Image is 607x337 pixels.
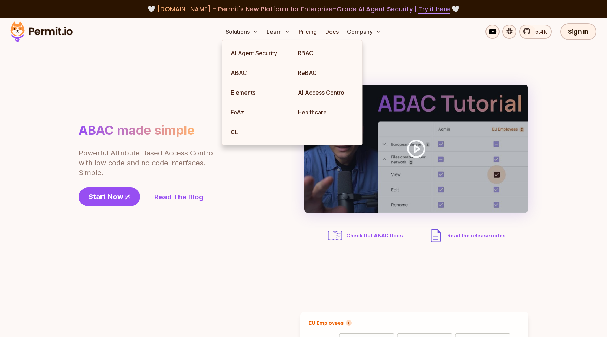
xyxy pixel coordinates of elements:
a: Read The Blog [154,192,203,202]
span: Check Out ABAC Docs [346,232,403,239]
span: Read the release notes [447,232,506,239]
a: Check Out ABAC Docs [327,227,405,244]
span: [DOMAIN_NAME] - Permit's New Platform for Enterprise-Grade AI Agent Security | [157,5,450,13]
a: ReBAC [292,63,359,83]
a: ABAC [225,63,292,83]
p: Powerful Attribute Based Access Control with low code and no code interfaces. Simple. [79,148,216,178]
a: RBAC [292,43,359,63]
button: Company [344,25,384,39]
img: description [427,227,444,244]
a: AI Agent Security [225,43,292,63]
a: Elements [225,83,292,102]
span: 5.4k [531,27,547,36]
a: Try it here [418,5,450,14]
button: Learn [264,25,293,39]
a: CLI [225,122,292,142]
a: Docs [322,25,341,39]
a: Pricing [296,25,320,39]
div: 🤍 🤍 [17,4,590,14]
a: AI Access Control [292,83,359,102]
img: abac docs [327,227,344,244]
a: Start Now [79,187,140,206]
img: Permit logo [7,20,76,44]
button: Solutions [223,25,261,39]
a: Healthcare [292,102,359,122]
a: FoAz [225,102,292,122]
a: 5.4k [519,25,552,39]
h1: ABAC made simple [79,122,195,138]
a: Read the release notes [427,227,506,244]
span: Start Now [89,192,123,202]
a: Sign In [560,23,596,40]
